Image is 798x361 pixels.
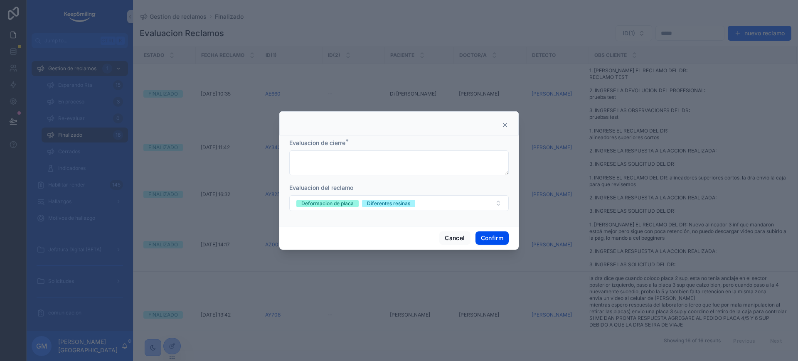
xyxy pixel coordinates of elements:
button: Unselect DEFORMACION_DE_PLACA [296,199,359,207]
div: Deformacion de placa [301,200,354,207]
button: Confirm [475,231,509,245]
button: Cancel [439,231,470,245]
button: Unselect DIFERENTES_RESINAS [362,199,415,207]
button: Select Button [289,195,509,211]
span: Evaluacion del reclamo [289,184,353,191]
div: Diferentes resinas [367,200,410,207]
span: Evaluacion de cierre [289,139,345,146]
